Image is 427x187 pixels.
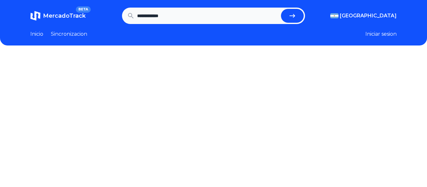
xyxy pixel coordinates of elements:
button: Iniciar sesion [365,30,397,38]
img: MercadoTrack [30,11,40,21]
img: Argentina [330,13,339,18]
a: Sincronizacion [51,30,87,38]
span: [GEOGRAPHIC_DATA] [340,12,397,20]
a: Inicio [30,30,43,38]
button: [GEOGRAPHIC_DATA] [330,12,397,20]
span: BETA [76,6,91,13]
a: MercadoTrackBETA [30,11,86,21]
span: MercadoTrack [43,12,86,19]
